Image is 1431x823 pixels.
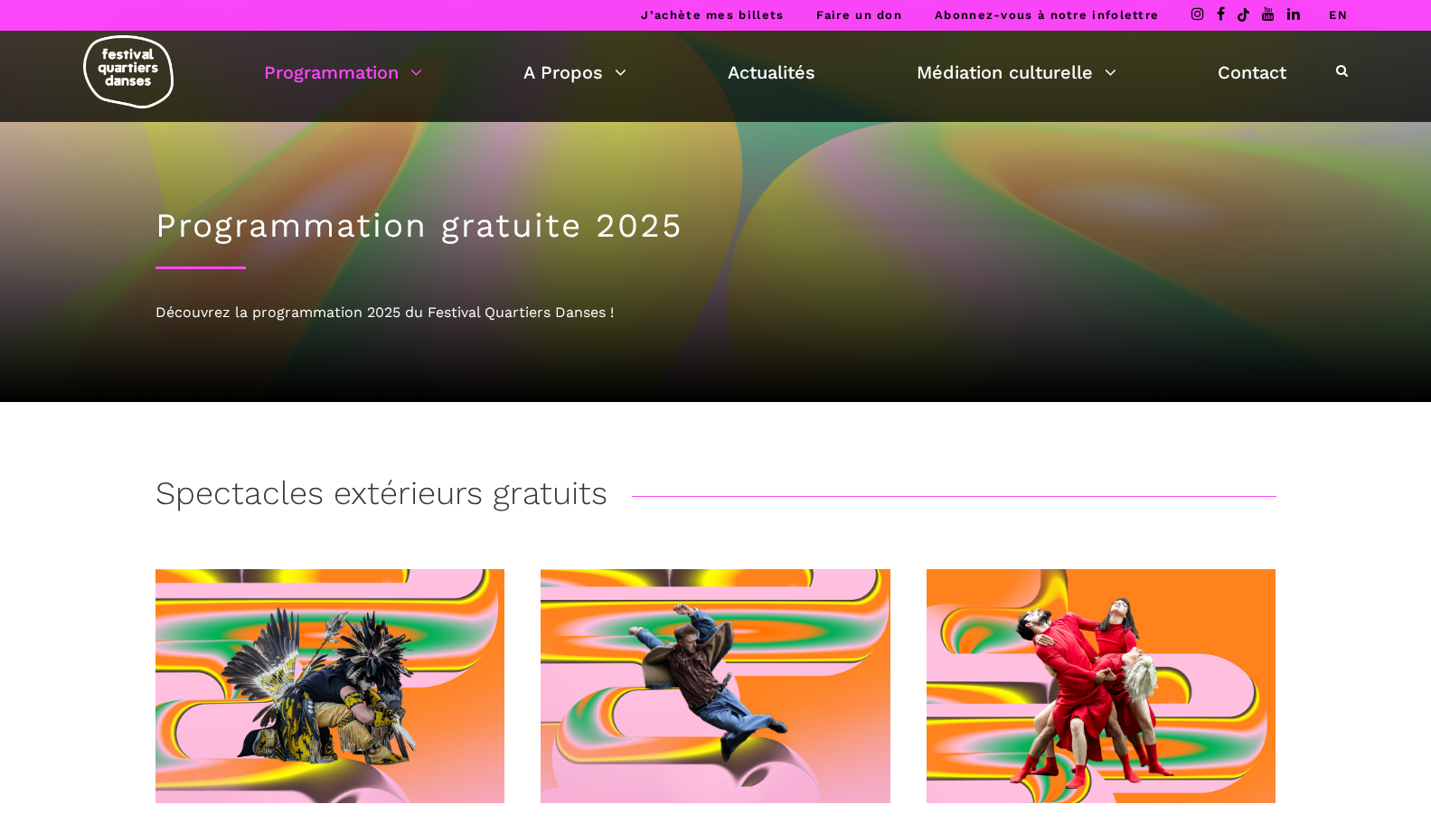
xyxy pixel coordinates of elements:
[155,474,607,519] h3: Spectacles extérieurs gratuits
[523,57,626,88] a: A Propos
[641,8,784,22] a: J’achète mes billets
[83,35,174,108] img: logo-fqd-med
[1218,57,1286,88] a: Contact
[935,8,1159,22] a: Abonnez-vous à notre infolettre
[264,57,422,88] a: Programmation
[1329,8,1348,22] a: EN
[155,206,1276,246] h1: Programmation gratuite 2025
[917,57,1116,88] a: Médiation culturelle
[816,8,902,22] a: Faire un don
[155,301,1276,324] div: Découvrez la programmation 2025 du Festival Quartiers Danses !
[728,57,815,88] a: Actualités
